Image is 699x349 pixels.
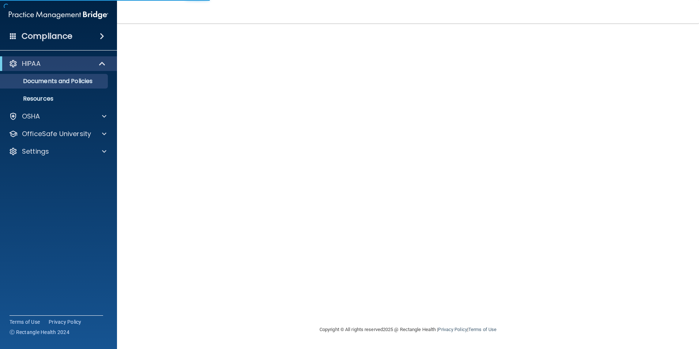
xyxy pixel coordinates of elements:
a: OfficeSafe University [9,130,106,138]
a: HIPAA [9,59,106,68]
a: Terms of Use [10,318,40,326]
span: Ⓒ Rectangle Health 2024 [10,329,69,336]
p: Settings [22,147,49,156]
p: Resources [5,95,105,102]
h4: Compliance [22,31,72,41]
a: Privacy Policy [438,327,467,332]
a: Settings [9,147,106,156]
p: Documents and Policies [5,78,105,85]
p: HIPAA [22,59,41,68]
img: PMB logo [9,8,108,22]
p: OfficeSafe University [22,130,91,138]
a: OSHA [9,112,106,121]
p: OSHA [22,112,40,121]
a: Terms of Use [468,327,496,332]
a: Privacy Policy [49,318,82,326]
div: Copyright © All rights reserved 2025 @ Rectangle Health | | [275,318,541,341]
